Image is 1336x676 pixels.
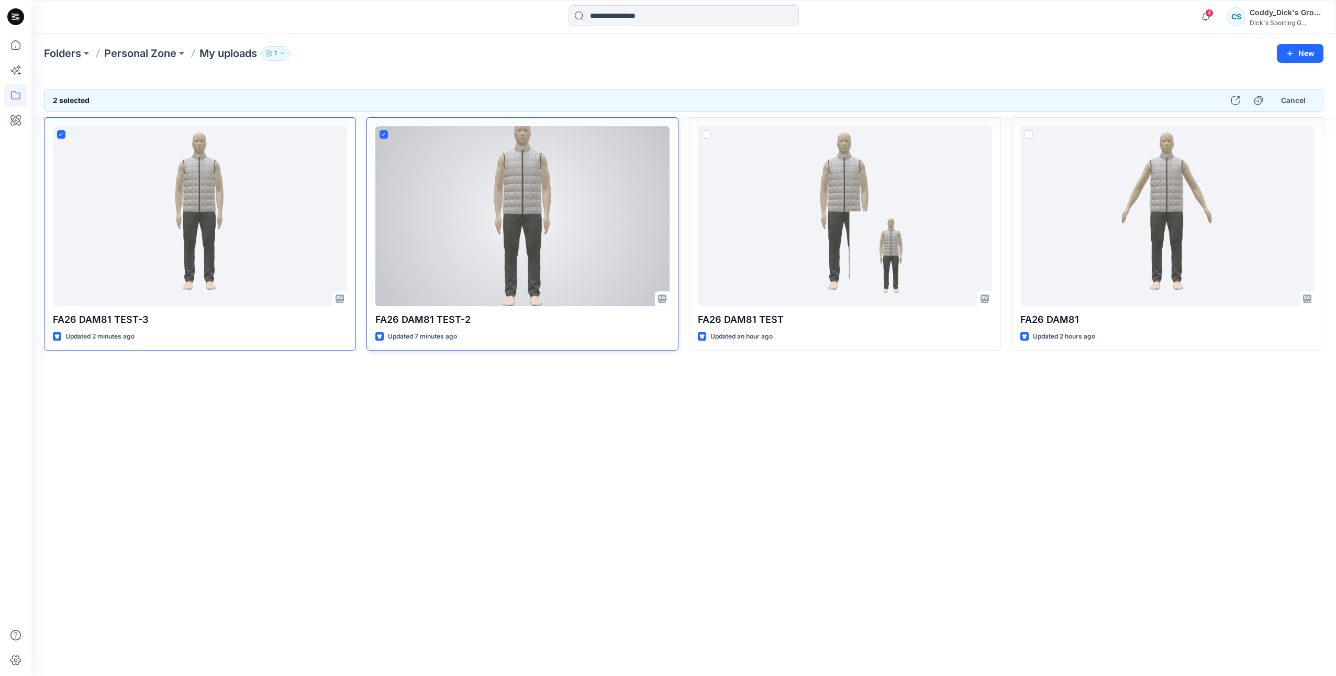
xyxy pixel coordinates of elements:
[1227,7,1245,26] div: CS
[698,312,992,327] p: FA26 DAM81 TEST
[53,312,347,327] p: FA26 DAM81 TEST-3
[1250,6,1323,19] div: Coddy_Dick's Group
[199,46,257,61] p: My uploads
[1272,91,1315,110] button: Cancel
[1020,312,1315,327] p: FA26 DAM81
[53,94,90,107] h6: 2 selected
[388,331,457,342] p: Updated 7 minutes ago
[375,312,670,327] p: FA26 DAM81 TEST-2
[104,46,176,61] a: Personal Zone
[44,46,81,61] a: Folders
[261,46,290,61] button: 1
[1033,331,1095,342] p: Updated 2 hours ago
[274,48,277,59] p: 1
[1250,19,1323,27] div: Dick's Sporting G...
[65,331,135,342] p: Updated 2 minutes ago
[710,331,773,342] p: Updated an hour ago
[1277,44,1323,63] button: New
[1205,9,1213,17] span: 4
